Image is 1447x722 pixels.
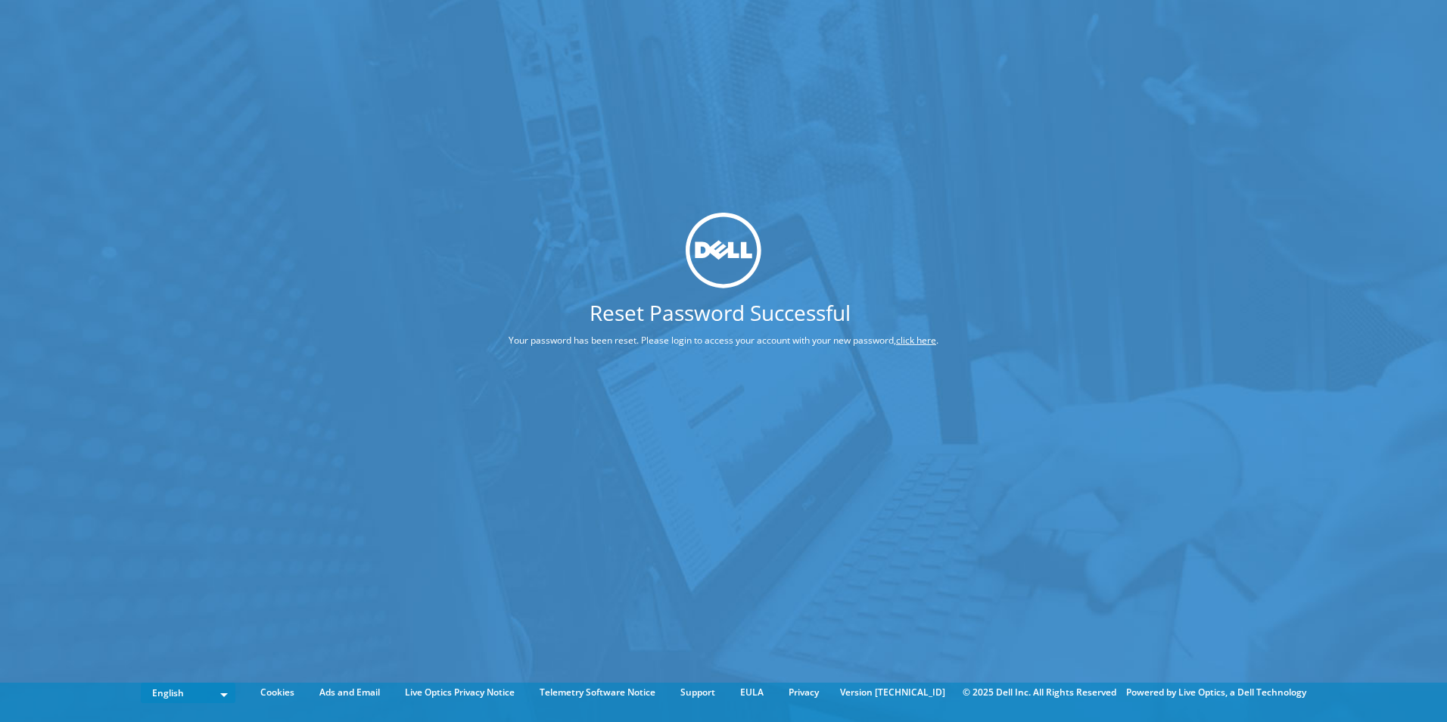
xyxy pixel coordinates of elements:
[729,684,775,701] a: EULA
[669,684,727,701] a: Support
[777,684,830,701] a: Privacy
[452,332,995,349] p: Your password has been reset. Please login to access your account with your new password, .
[896,334,936,347] a: click here
[528,684,667,701] a: Telemetry Software Notice
[955,684,1124,701] li: © 2025 Dell Inc. All Rights Reserved
[452,302,988,323] h1: Reset Password Successful
[394,684,526,701] a: Live Optics Privacy Notice
[1126,684,1306,701] li: Powered by Live Optics, a Dell Technology
[249,684,306,701] a: Cookies
[308,684,391,701] a: Ads and Email
[832,684,953,701] li: Version [TECHNICAL_ID]
[686,212,761,288] img: dell_svg_logo.svg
